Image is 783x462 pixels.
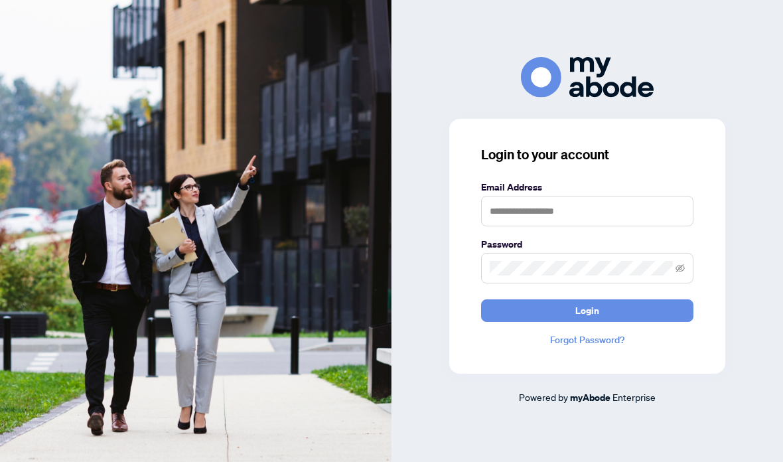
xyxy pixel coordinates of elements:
h3: Login to your account [481,145,693,164]
label: Email Address [481,180,693,194]
button: Login [481,299,693,322]
span: eye-invisible [676,264,685,273]
span: Enterprise [612,391,656,403]
span: Login [575,300,599,321]
a: myAbode [570,390,610,405]
a: Forgot Password? [481,333,693,347]
img: ma-logo [521,57,654,98]
span: Powered by [519,391,568,403]
label: Password [481,237,693,252]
